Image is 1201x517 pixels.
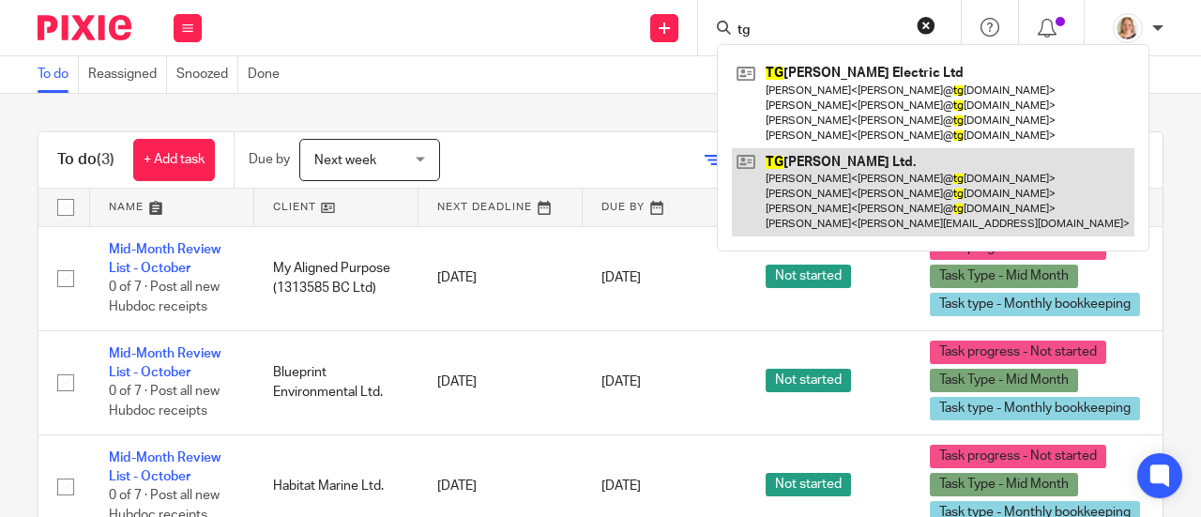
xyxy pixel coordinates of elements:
span: Task Type - Mid Month [930,473,1078,496]
img: Pixie [38,15,131,40]
input: Search [736,23,905,39]
span: Not started [766,369,851,392]
span: Next week [314,154,376,167]
span: [DATE] [601,375,641,388]
td: Blueprint Environmental Ltd. [254,330,418,434]
span: Not started [766,265,851,288]
td: [DATE] [418,330,583,434]
td: My Aligned Purpose (1313585 BC Ltd) [254,226,418,330]
span: Task type - Monthly bookkeeping [930,397,1140,420]
span: [DATE] [601,479,641,493]
td: [DATE] [418,226,583,330]
span: (3) [97,152,114,167]
button: Clear [917,16,935,35]
a: To do [38,56,79,93]
a: Snoozed [176,56,238,93]
a: Reassigned [88,56,167,93]
span: Not started [766,473,851,496]
span: Task Type - Mid Month [930,369,1078,392]
span: Task type - Monthly bookkeeping [930,293,1140,316]
a: Mid-Month Review List - October [109,451,220,483]
a: + Add task [133,139,215,181]
p: Due by [249,150,290,169]
span: Task progress - Not started [930,341,1106,364]
img: Screenshot%202025-09-16%20114050.png [1113,13,1143,43]
span: Task progress - Not started [930,445,1106,468]
span: [DATE] [601,271,641,284]
a: Done [248,56,289,93]
span: 0 of 7 · Post all new Hubdoc receipts [109,281,220,314]
h1: To do [57,150,114,170]
a: Mid-Month Review List - October [109,243,220,275]
span: Task Type - Mid Month [930,265,1078,288]
a: Mid-Month Review List - October [109,347,220,379]
span: 0 of 7 · Post all new Hubdoc receipts [109,386,220,418]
